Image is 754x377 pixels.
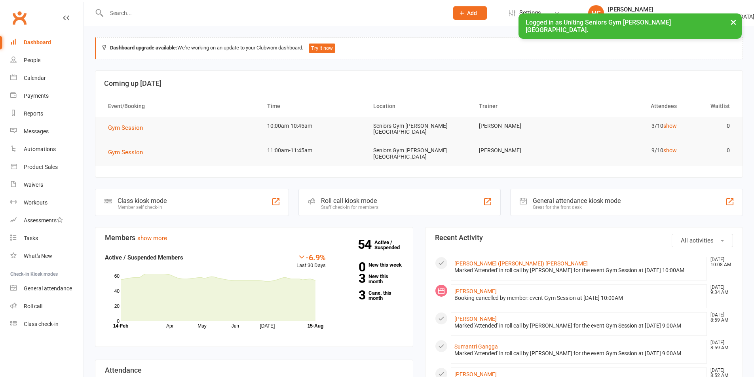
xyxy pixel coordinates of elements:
[260,117,366,135] td: 10:00am-10:45am
[10,315,84,333] a: Class kiosk mode
[24,164,58,170] div: Product Sales
[108,149,143,156] span: Gym Session
[338,273,365,284] strong: 3
[24,253,52,259] div: What's New
[24,146,56,152] div: Automations
[24,217,63,224] div: Assessments
[588,5,604,21] div: HC
[101,96,260,116] th: Event/Booking
[24,128,49,135] div: Messages
[454,295,704,301] div: Booking cancelled by member: event Gym Session at [DATE] 10:00AM
[472,117,578,135] td: [PERSON_NAME]
[338,289,365,301] strong: 3
[24,199,47,206] div: Workouts
[374,234,409,256] a: 54Active / Suspended
[454,288,497,294] a: [PERSON_NAME]
[10,280,84,297] a: General attendance kiosk mode
[472,141,578,160] td: [PERSON_NAME]
[358,239,374,250] strong: 54
[24,110,43,117] div: Reports
[296,253,326,270] div: Last 30 Days
[118,197,167,205] div: Class kiosk mode
[578,117,684,135] td: 3/10
[108,124,143,131] span: Gym Session
[321,197,378,205] div: Roll call kiosk mode
[10,247,84,265] a: What's New
[104,8,443,19] input: Search...
[454,260,588,267] a: [PERSON_NAME] ([PERSON_NAME]) [PERSON_NAME]
[707,313,733,323] time: [DATE] 8:59 AM
[684,96,737,116] th: Waitlist
[578,96,684,116] th: Attendees
[10,297,84,315] a: Roll call
[681,237,714,244] span: All activities
[453,6,487,20] button: Add
[260,141,366,160] td: 11:00am-11:45am
[137,235,167,242] a: show more
[24,303,42,309] div: Roll call
[435,234,733,242] h3: Recent Activity
[684,117,737,135] td: 0
[24,75,46,81] div: Calendar
[472,96,578,116] th: Trainer
[10,123,84,140] a: Messages
[105,234,403,242] h3: Members
[10,140,84,158] a: Automations
[519,4,541,22] span: Settings
[10,69,84,87] a: Calendar
[726,13,741,30] button: ×
[24,321,59,327] div: Class check-in
[338,274,403,284] a: 3New this month
[672,234,733,247] button: All activities
[454,343,498,350] a: Sumantri Gangga
[663,147,677,153] a: show
[707,340,733,350] time: [DATE] 8:59 AM
[105,366,403,374] h3: Attendance
[533,197,621,205] div: General attendance kiosk mode
[105,254,183,261] strong: Active / Suspended Members
[309,44,335,53] button: Try it now
[10,176,84,194] a: Waivers
[10,194,84,212] a: Workouts
[684,141,737,160] td: 0
[24,39,51,45] div: Dashboard
[578,141,684,160] td: 9/10
[10,51,84,69] a: People
[454,316,497,322] a: [PERSON_NAME]
[338,261,365,273] strong: 0
[108,123,148,133] button: Gym Session
[10,34,84,51] a: Dashboard
[454,322,704,329] div: Marked 'Attended' in roll call by [PERSON_NAME] for the event Gym Session at [DATE] 9:00AM
[366,117,472,142] td: Seniors Gym [PERSON_NAME][GEOGRAPHIC_DATA]
[296,253,326,261] div: -6.9%
[110,45,177,51] strong: Dashboard upgrade available:
[24,57,40,63] div: People
[104,80,734,87] h3: Coming up [DATE]
[10,229,84,247] a: Tasks
[533,205,621,210] div: Great for the front desk
[526,19,671,34] span: Logged in as Uniting Seniors Gym [PERSON_NAME][GEOGRAPHIC_DATA].
[366,96,472,116] th: Location
[10,105,84,123] a: Reports
[454,267,704,274] div: Marked 'Attended' in roll call by [PERSON_NAME] for the event Gym Session at [DATE] 10:00AM
[260,96,366,116] th: Time
[366,141,472,166] td: Seniors Gym [PERSON_NAME][GEOGRAPHIC_DATA]
[24,285,72,292] div: General attendance
[467,10,477,16] span: Add
[707,285,733,295] time: [DATE] 9:34 AM
[24,93,49,99] div: Payments
[95,37,743,59] div: We're working on an update to your Clubworx dashboard.
[10,158,84,176] a: Product Sales
[663,123,677,129] a: show
[10,87,84,105] a: Payments
[338,290,403,301] a: 3Canx. this month
[24,235,38,241] div: Tasks
[24,182,43,188] div: Waivers
[118,205,167,210] div: Member self check-in
[9,8,29,28] a: Clubworx
[338,262,403,267] a: 0New this week
[108,148,148,157] button: Gym Session
[10,212,84,229] a: Assessments
[707,257,733,267] time: [DATE] 10:08 AM
[321,205,378,210] div: Staff check-in for members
